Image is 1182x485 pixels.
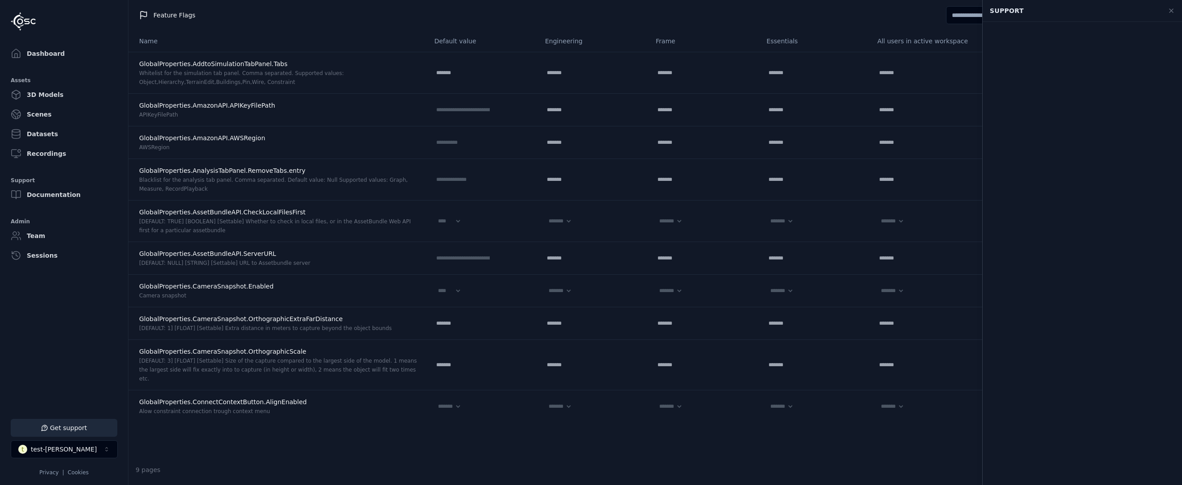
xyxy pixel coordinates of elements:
span: GlobalProperties.CameraSnapshot.OrthographicExtraFarDistance [139,315,343,322]
div: test-[PERSON_NAME] [31,445,97,454]
span: [DEFAULT: 3] [FLOAT] [Settable] Size of the capture compared to the largest side of the model. 1 ... [139,358,417,382]
th: Engineering [538,30,649,52]
span: GlobalProperties.AddtoSimulationTabPanel.Tabs [139,60,288,67]
a: Privacy [39,469,58,476]
a: 3D Models [7,86,121,104]
span: Feature Flags [153,11,195,20]
button: Select a workspace [11,440,118,458]
a: Scenes [7,105,121,123]
span: GlobalProperties.CameraSnapshot.Enabled [139,283,273,290]
span: GlobalProperties.AssetBundleAPI.ServerURL [139,250,276,257]
span: GlobalProperties.AmazonAPI.AWSRegion [139,134,265,142]
img: Logo [11,12,36,31]
span: | [62,469,64,476]
a: Datasets [7,125,121,143]
span: GlobalProperties.AmazonAPI.APIKeyFilePath [139,102,275,109]
button: Get support [11,419,117,437]
a: Recordings [7,145,121,163]
span: APIKeyFilePath [139,112,178,118]
span: GlobalProperties.ConnectContextButton.AlignEnabled [139,398,307,406]
th: Default value [427,30,538,52]
span: Alow constraint connection trough context menu [139,408,270,414]
div: Admin [11,216,117,227]
span: GlobalProperties.AnalysisTabPanel.RemoveTabs.entry [139,167,306,174]
div: Support [11,175,117,186]
span: Whitelist for the simulation tab panel. Comma separated. Supported values: Object,Hierarchy,Terra... [139,70,344,85]
span: [DEFAULT: 1] [FLOAT] [Settable] Extra distance in meters to capture beyond the object bounds [139,325,392,331]
a: Sessions [7,247,121,264]
span: [DEFAULT: TRUE] [BOOLEAN] [Settable] Whether to check in local files, or in the AssetBundle Web A... [139,218,411,234]
th: Personal override in active workspace [981,30,1091,52]
span: GlobalProperties.AssetBundleAPI.CheckLocalFilesFirst [139,209,306,216]
div: t [18,445,27,454]
div: Assets [11,75,117,86]
th: All users in active workspace [870,30,981,52]
th: Name [128,30,427,52]
div: Support [984,2,1162,19]
a: Documentation [7,186,121,204]
span: 9 pages [136,466,161,473]
th: Essentials [760,30,870,52]
span: Camera snapshot [139,293,186,299]
span: AWSRegion [139,144,169,151]
a: Team [7,227,121,245]
th: Frame [649,30,759,52]
span: Blacklist for the analysis tab panel. Comma separated. Default value: Null Supported values: Grap... [139,177,408,192]
span: GlobalProperties.CameraSnapshot.OrthographicScale [139,348,306,355]
a: Cookies [68,469,89,476]
a: Dashboard [7,45,121,63]
span: [DEFAULT: NULL] [STRING] [Settable] URL to Assetbundle server [139,260,310,266]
